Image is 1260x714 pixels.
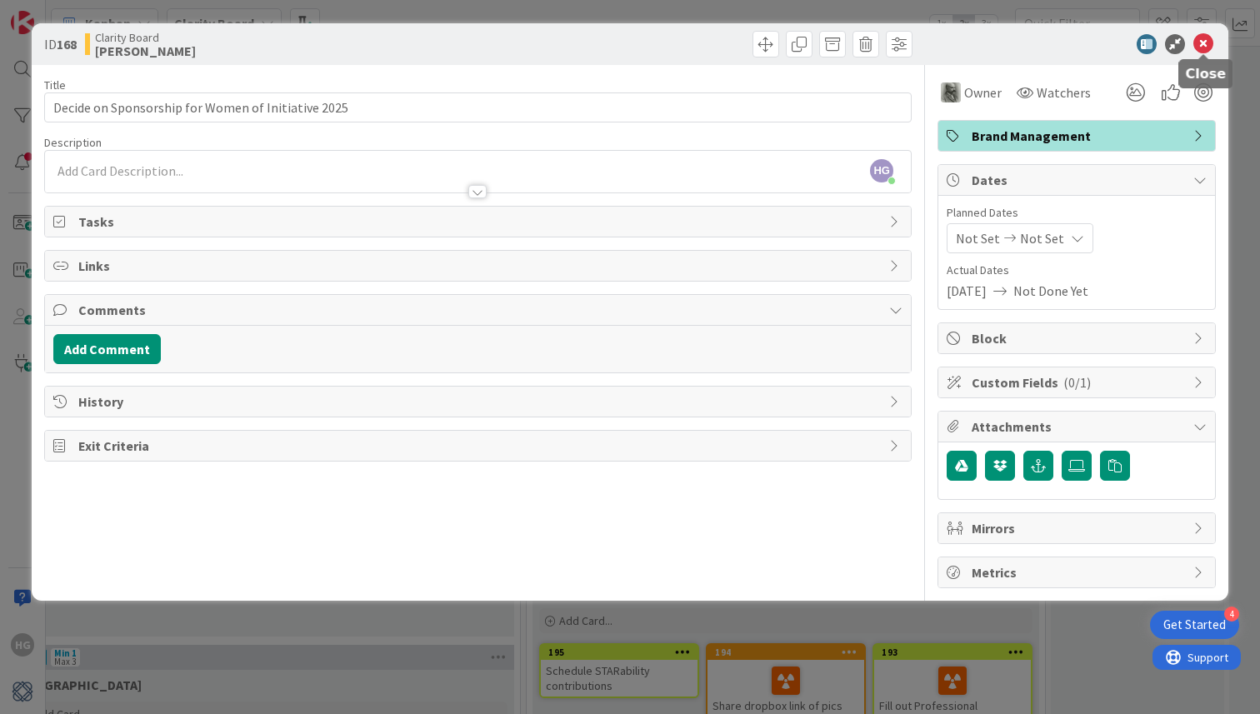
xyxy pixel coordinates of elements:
span: Planned Dates [947,204,1207,222]
label: Title [44,77,66,92]
div: 4 [1224,607,1239,622]
span: Exit Criteria [78,436,881,456]
span: Description [44,135,102,150]
span: History [78,392,881,412]
span: Mirrors [972,518,1185,538]
span: Attachments [972,417,1185,437]
span: Not Done Yet [1013,281,1088,301]
span: Links [78,256,881,276]
button: Add Comment [53,334,161,364]
span: Tasks [78,212,881,232]
span: Dates [972,170,1185,190]
span: Comments [78,300,881,320]
b: [PERSON_NAME] [95,44,196,57]
span: Owner [964,82,1002,102]
span: Brand Management [972,126,1185,146]
span: Metrics [972,562,1185,582]
div: Open Get Started checklist, remaining modules: 4 [1150,611,1239,639]
span: ID [44,34,77,54]
span: Watchers [1037,82,1091,102]
span: Clarity Board [95,31,196,44]
span: Support [35,2,76,22]
span: Not Set [956,228,1000,248]
span: Custom Fields [972,372,1185,392]
div: Get Started [1163,617,1226,633]
span: [DATE] [947,281,987,301]
span: Not Set [1020,228,1064,248]
span: Actual Dates [947,262,1207,279]
h5: Close [1186,66,1227,82]
span: Block [972,328,1185,348]
b: 168 [57,36,77,52]
img: PA [941,82,961,102]
span: ( 0/1 ) [1063,374,1091,391]
input: type card name here... [44,92,912,122]
span: HG [870,159,893,182]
